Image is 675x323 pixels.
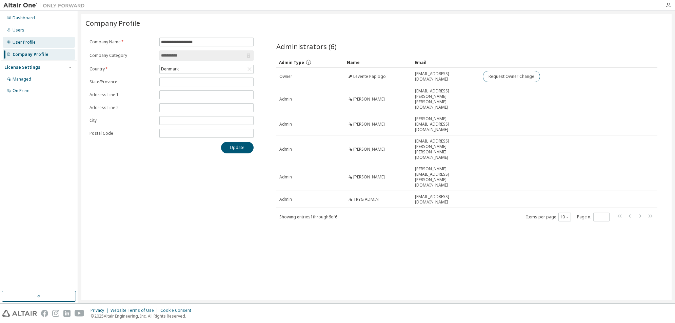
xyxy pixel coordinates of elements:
span: [PERSON_NAME] [353,174,385,180]
img: altair_logo.svg [2,310,37,317]
span: TRYG ADMIN [353,197,379,202]
img: linkedin.svg [63,310,71,317]
span: Page n. [577,213,610,221]
label: Company Name [90,39,155,45]
label: Postal Code [90,131,155,136]
div: Users [13,27,24,33]
div: User Profile [13,40,36,45]
div: License Settings [4,65,40,70]
label: Company Category [90,53,155,58]
img: Altair One [3,2,88,9]
span: Admin [279,96,292,102]
span: [PERSON_NAME] [353,147,385,152]
label: Country [90,66,155,72]
span: [PERSON_NAME] [353,122,385,127]
div: Cookie Consent [160,308,195,313]
span: Admin Type [279,60,304,65]
p: © 2025 Altair Engineering, Inc. All Rights Reserved. [91,313,195,319]
div: Denmark [160,65,253,73]
button: Request Owner Change [483,71,540,82]
span: [EMAIL_ADDRESS][DOMAIN_NAME] [415,194,477,205]
span: Admin [279,122,292,127]
label: City [90,118,155,123]
label: State/Province [90,79,155,85]
div: Managed [13,77,31,82]
span: [PERSON_NAME] [353,96,385,102]
span: Levente Paplogo [353,74,386,79]
div: Privacy [91,308,111,313]
span: Company Profile [85,18,140,28]
span: Admin [279,147,292,152]
button: 10 [560,214,569,220]
div: Denmark [160,65,180,73]
span: [PERSON_NAME][EMAIL_ADDRESS][DOMAIN_NAME] [415,116,477,132]
button: Update [221,142,254,153]
label: Address Line 1 [90,92,155,98]
span: [EMAIL_ADDRESS][PERSON_NAME][PERSON_NAME][DOMAIN_NAME] [415,88,477,110]
div: Name [347,57,409,68]
span: Admin [279,197,292,202]
span: Items per page [526,213,571,221]
img: youtube.svg [75,310,84,317]
div: Website Terms of Use [111,308,160,313]
span: Administrators (6) [276,42,337,51]
div: On Prem [13,88,29,93]
span: [PERSON_NAME][EMAIL_ADDRESS][PERSON_NAME][DOMAIN_NAME] [415,166,477,188]
label: Address Line 2 [90,105,155,110]
span: Owner [279,74,292,79]
span: [EMAIL_ADDRESS][DOMAIN_NAME] [415,71,477,82]
div: Email [415,57,477,68]
img: facebook.svg [41,310,48,317]
div: Company Profile [13,52,48,57]
img: instagram.svg [52,310,59,317]
span: Showing entries 1 through 6 of 6 [279,214,337,220]
span: [EMAIL_ADDRESS][PERSON_NAME][PERSON_NAME][DOMAIN_NAME] [415,138,477,160]
div: Dashboard [13,15,35,21]
span: Admin [279,174,292,180]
